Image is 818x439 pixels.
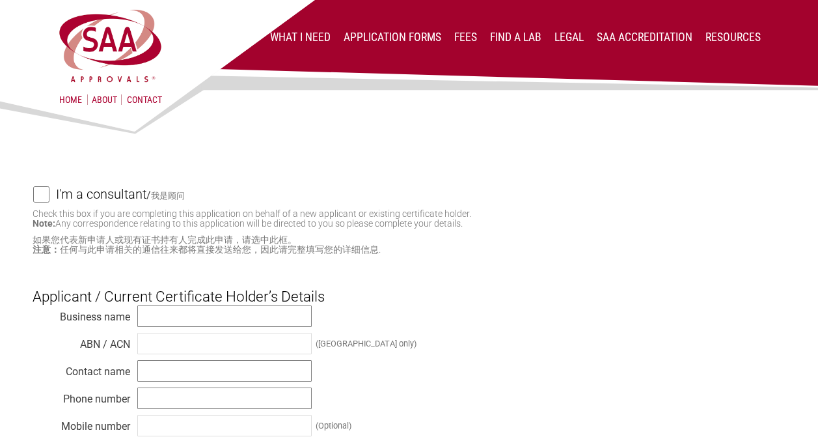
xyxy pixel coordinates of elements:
label: / [56,186,785,202]
img: SAA Approvals [57,8,163,84]
a: What I Need [270,31,331,44]
a: SAA Accreditation [597,31,692,44]
strong: Note: [33,218,55,229]
h4: I'm a consultant [56,180,146,208]
small: Check this box if you are completing this application on behalf of a new applicant or existing ce... [33,208,471,229]
a: Find a lab [490,31,541,44]
div: ABN / ACN [33,335,130,348]
div: ([GEOGRAPHIC_DATA] only) [316,339,416,348]
strong: 注意： [33,244,60,255]
h3: Applicant / Current Certificate Holder’s Details [33,266,785,305]
div: Mobile number [33,417,130,430]
a: About [87,94,122,105]
div: Phone number [33,389,130,403]
a: Application Forms [344,31,441,44]
small: 我是顾问 [151,191,185,201]
a: Fees [454,31,477,44]
a: Legal [554,31,584,44]
a: Home [59,94,82,105]
small: 如果您代表新申请人或现有证书持有人完成此申请，请选中此框。 任何与此申请相关的通信往来都将直接发送给您，因此请完整填写您的详细信息. [33,235,785,255]
a: Resources [705,31,761,44]
div: (Optional) [316,421,351,431]
div: Business name [33,307,130,320]
a: Contact [127,94,162,105]
div: Contact name [33,362,130,375]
